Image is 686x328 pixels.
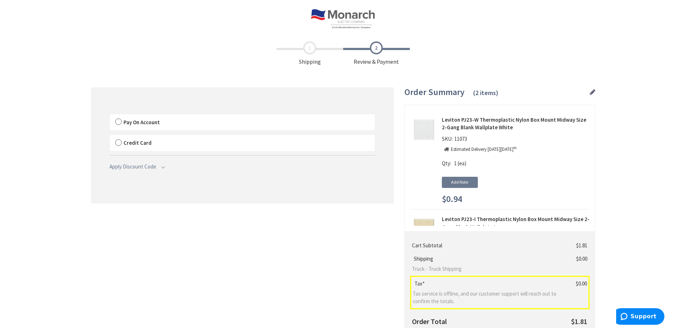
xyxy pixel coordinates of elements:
[277,41,343,66] span: Shipping
[514,145,517,150] sup: th
[124,119,160,126] span: Pay On Account
[616,308,664,326] iframe: Opens a widget where you can find more information
[442,160,450,167] span: Qty
[453,135,469,142] span: 11073
[124,139,152,146] span: Credit Card
[404,86,465,98] span: Order Summary
[576,280,587,287] span: $0.00
[413,119,435,141] img: Leviton PJ23-W Thermoplastic Nylon Box Mount Midway Size 2-Gang Blank Wallplate White
[458,160,466,167] span: (ea)
[571,317,587,326] span: $1.81
[442,135,469,145] div: SKU:
[412,265,565,273] span: Truck - Truck Shipping
[473,89,498,97] span: (2 items)
[109,163,156,170] span: Apply Discount Code
[411,239,568,252] th: Cart Subtotal
[451,146,517,153] p: Estimated Delivery [DATE][DATE]
[412,255,435,262] span: Shipping
[412,317,447,326] strong: Order Total
[454,160,457,167] span: 1
[413,290,566,305] span: Tax service is offline, and our customer support will reach out to confirm the totals.
[311,9,375,29] img: Monarch Electric Company
[343,41,410,66] span: Review & Payment
[576,242,587,249] span: $1.81
[442,194,462,204] span: $0.94
[576,255,587,262] span: $0.00
[442,215,589,231] strong: Leviton PJ23-I Thermoplastic Nylon Box Mount Midway Size 2-Gang Blank Wallplate Ivory
[413,218,435,241] img: Leviton PJ23-I Thermoplastic Nylon Box Mount Midway Size 2-Gang Blank Wallplate Ivory
[442,116,589,131] strong: Leviton PJ23-W Thermoplastic Nylon Box Mount Midway Size 2-Gang Blank Wallplate White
